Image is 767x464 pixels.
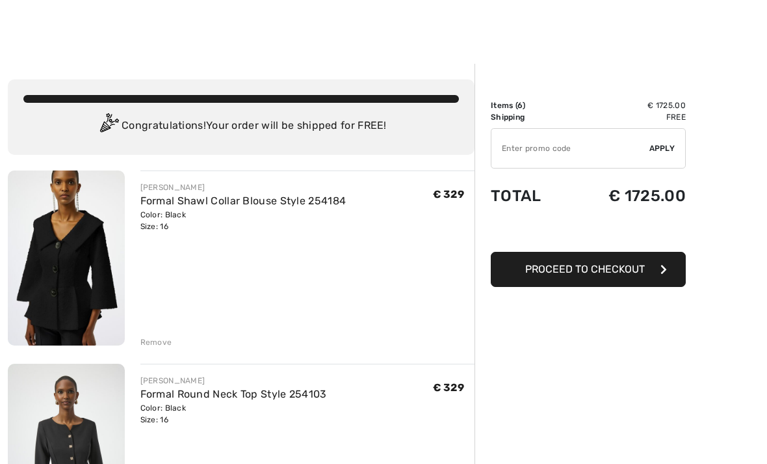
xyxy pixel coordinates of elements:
td: Shipping [491,111,567,123]
span: € 329 [433,188,465,200]
div: Color: Black Size: 16 [140,209,346,232]
a: Formal Shawl Collar Blouse Style 254184 [140,195,346,207]
div: [PERSON_NAME] [140,182,346,193]
iframe: PayPal [491,218,686,247]
span: € 329 [433,381,465,394]
img: Congratulation2.svg [96,113,122,139]
td: € 1725.00 [567,100,686,111]
div: Congratulations! Your order will be shipped for FREE! [23,113,459,139]
span: 6 [517,101,523,110]
div: Color: Black Size: 16 [140,402,327,426]
input: Promo code [491,129,649,168]
td: € 1725.00 [567,174,686,218]
a: Formal Round Neck Top Style 254103 [140,388,327,400]
div: [PERSON_NAME] [140,375,327,387]
button: Proceed to Checkout [491,252,686,287]
td: Items ( ) [491,100,567,111]
span: Proceed to Checkout [525,263,645,275]
td: Free [567,111,686,123]
td: Total [491,174,567,218]
div: Remove [140,336,172,348]
img: Formal Shawl Collar Blouse Style 254184 [8,171,125,346]
span: Apply [649,143,675,154]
